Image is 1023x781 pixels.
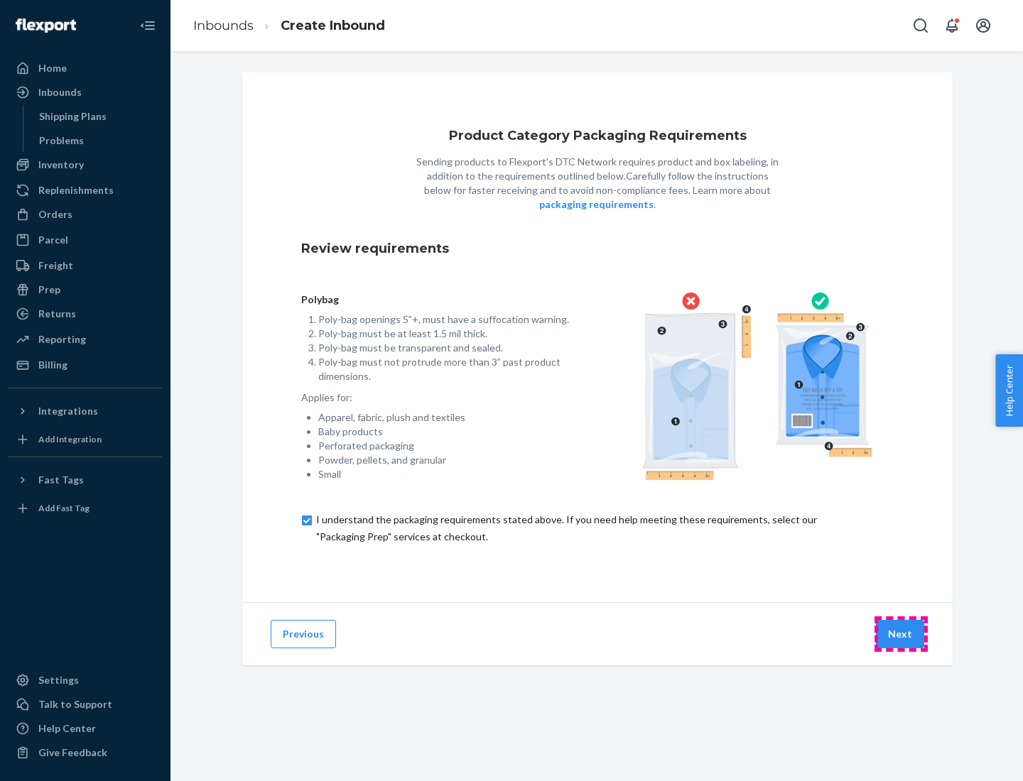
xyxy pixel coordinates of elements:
li: Baby products [318,425,575,439]
a: Create Inbound [281,18,385,33]
button: Close Navigation [134,11,162,40]
a: Orders [9,203,162,226]
a: Returns [9,302,162,325]
div: Help Center [38,721,96,736]
button: Help Center [995,354,1023,427]
div: Give Feedback [38,745,107,760]
p: Applies for: [301,390,575,405]
li: Apparel, fabric, plush and textiles [318,410,575,425]
div: Home [38,61,67,75]
button: Previous [271,620,336,648]
button: Open account menu [969,11,997,40]
button: Open Search Box [906,11,935,40]
div: Settings [38,673,79,687]
a: Prep [9,278,162,301]
a: Replenishments [9,179,162,202]
li: Poly-bag must be at least 1.5 mil thick. [318,327,575,341]
a: Freight [9,254,162,277]
li: Small [318,467,575,481]
img: Flexport logo [16,18,76,33]
a: Home [9,57,162,80]
button: packaging requirements [539,197,654,212]
div: Reporting [38,332,86,346]
a: Problems [32,129,163,152]
a: Add Fast Tag [9,497,162,520]
div: Fast Tags [38,473,84,487]
div: Add Fast Tag [38,502,90,514]
div: Billing [38,358,67,372]
h1: Product Category Packaging Requirements [449,129,747,143]
li: Powder, pellets, and granular [318,453,575,467]
div: Orders [38,207,72,222]
div: Review requirements [301,229,894,270]
a: Inbounds [9,81,162,104]
a: Inbounds [193,18,254,33]
a: Settings [9,669,162,692]
div: Problems [39,133,84,148]
img: polybag.ac92ac876edd07edd96c1eaacd328395.png [642,293,872,480]
div: Inbounds [38,85,82,99]
div: Parcel [38,233,68,247]
li: Poly-bag must be transparent and sealed. [318,341,575,355]
a: Reporting [9,328,162,351]
div: Returns [38,307,76,321]
div: Inventory [38,158,84,172]
button: Integrations [9,400,162,422]
p: Polybag [301,293,575,307]
li: Perforated packaging [318,439,575,453]
li: Poly-bag openings 5”+, must have a suffocation warning. [318,312,575,327]
div: Talk to Support [38,697,112,711]
li: Poly-bag must not protrude more than 3” past product dimensions. [318,355,575,383]
a: Add Integration [9,428,162,451]
div: Replenishments [38,183,114,197]
div: Integrations [38,404,98,418]
a: Shipping Plans [32,105,163,128]
div: Add Integration [38,433,102,445]
button: Open notifications [938,11,966,40]
div: Shipping Plans [39,109,107,124]
p: Sending products to Flexport's DTC Network requires product and box labeling, in addition to the ... [413,155,782,212]
button: Next [876,620,924,648]
a: Billing [9,354,162,376]
button: Fast Tags [9,469,162,491]
div: Prep [38,283,60,297]
a: Talk to Support [9,693,162,716]
ol: breadcrumbs [182,5,396,47]
button: Give Feedback [9,741,162,764]
a: Parcel [9,229,162,251]
a: Help Center [9,717,162,740]
a: Inventory [9,153,162,176]
div: Freight [38,258,73,273]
